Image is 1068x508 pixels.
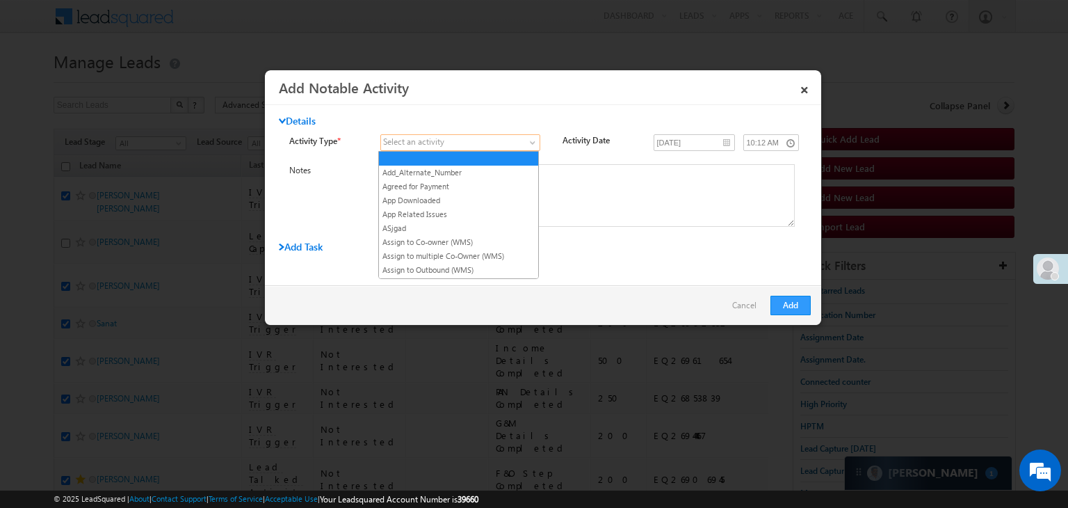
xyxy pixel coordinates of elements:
h3: Add Notable Activity [279,75,793,100]
label: Activity Date [563,134,640,147]
div: Select an activity [383,136,444,148]
a: ASjgad [379,222,538,235]
a: × [793,75,816,100]
label: Activity Type [289,134,366,148]
a: Terms of Service [209,494,263,503]
label: Notes [289,164,366,177]
button: Add [770,296,811,315]
a: Acceptable Use [265,494,318,503]
em: Submit [204,399,252,418]
a: App Downloaded [379,194,538,207]
a: Assign to Outbound (WMS) [379,264,538,276]
div: Minimize live chat window [228,7,261,40]
textarea: Type your message and click 'Submit' [18,129,254,387]
a: Audit Form Activity [379,278,538,290]
span: © 2025 LeadSquared | | | | | [54,493,478,506]
span: 39660 [458,494,478,505]
a: Cancel [732,296,763,322]
img: d_60004797649_company_0_60004797649 [24,73,58,91]
a: Add_Alternate_Number [379,166,538,179]
a: About [129,494,149,503]
div: Leave a message [72,73,234,91]
a: Assign to Co-owner (WMS) [379,236,538,248]
span: Your Leadsquared Account Number is [320,494,478,505]
a: App Related Issues [379,208,538,221]
span: Add Task [279,240,323,253]
span: Details [279,115,316,127]
a: Agreed for Payment [379,180,538,193]
a: Assign to multiple Co-Owner (WMS) [379,250,538,262]
a: Contact Support [152,494,207,503]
